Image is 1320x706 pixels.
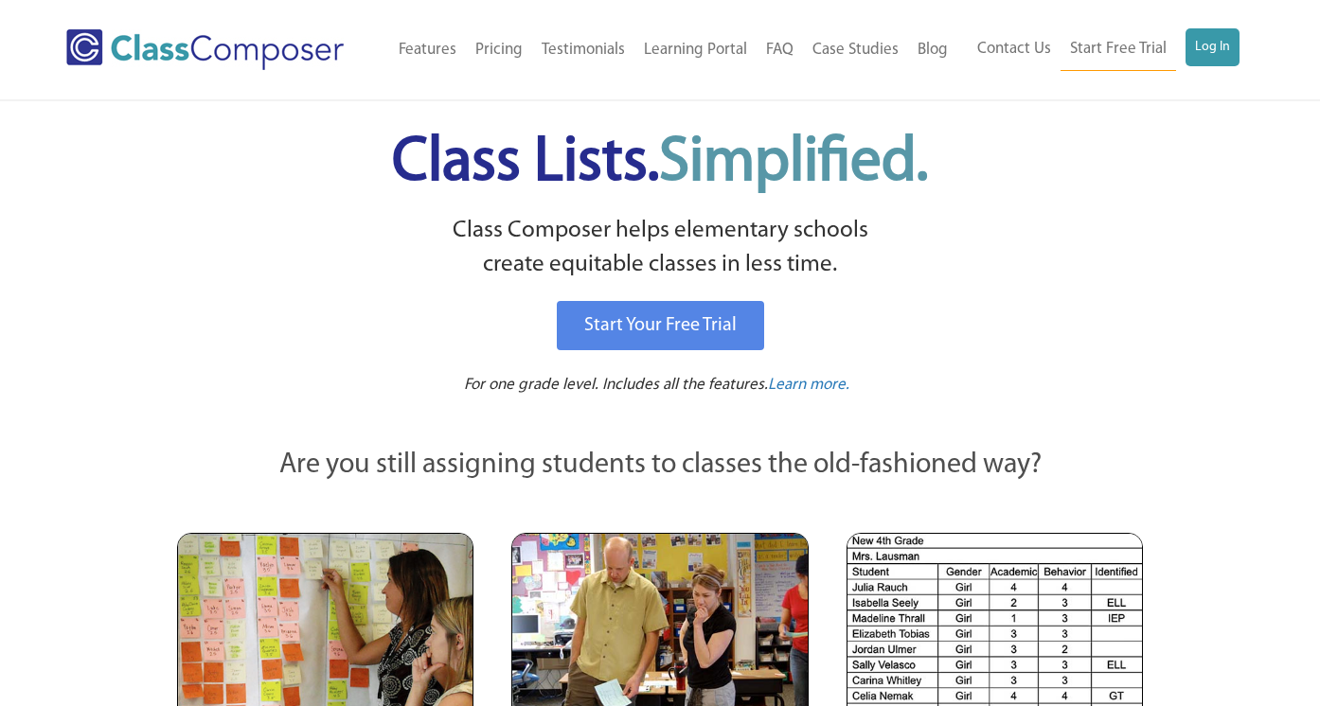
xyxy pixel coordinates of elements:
span: Learn more. [768,377,849,393]
a: Learning Portal [634,29,757,71]
nav: Header Menu [957,28,1240,71]
a: Learn more. [768,374,849,397]
img: Class Composer [66,29,344,70]
a: Contact Us [968,28,1061,70]
a: Features [389,29,466,71]
p: Class Composer helps elementary schools create equitable classes in less time. [174,214,1146,283]
a: Start Free Trial [1061,28,1176,71]
a: FAQ [757,29,803,71]
span: Class Lists. [392,132,928,194]
nav: Header Menu [377,29,956,71]
a: Log In [1186,28,1240,66]
a: Blog [908,29,957,71]
a: Pricing [466,29,532,71]
a: Case Studies [803,29,908,71]
p: Are you still assigning students to classes the old-fashioned way? [177,445,1143,486]
span: For one grade level. Includes all the features. [464,377,768,393]
a: Start Your Free Trial [557,301,764,350]
a: Testimonials [532,29,634,71]
span: Start Your Free Trial [584,316,737,335]
span: Simplified. [659,132,928,194]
